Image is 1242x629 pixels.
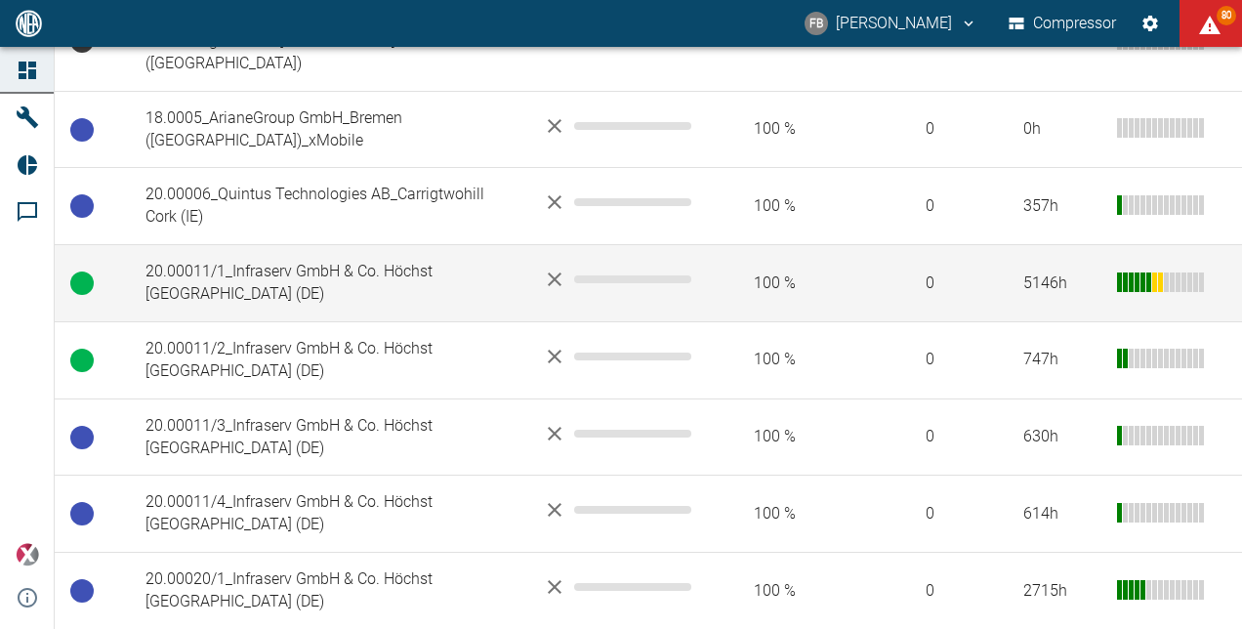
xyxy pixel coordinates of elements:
[130,476,527,553] td: 20.00011/4_Infraserv GmbH & Co. Höchst [GEOGRAPHIC_DATA] (DE)
[543,575,691,599] div: No data
[723,426,863,448] span: 100 %
[543,422,691,445] div: No data
[1023,503,1101,525] div: 614 h
[1023,349,1101,371] div: 747 h
[894,273,992,295] span: 0
[70,426,94,449] span: Betriebsbereit
[894,349,992,371] span: 0
[723,118,863,141] span: 100 %
[130,321,527,398] td: 20.00011/2_Infraserv GmbH & Co. Höchst [GEOGRAPHIC_DATA] (DE)
[1023,426,1101,448] div: 630 h
[723,273,863,295] span: 100 %
[70,502,94,525] span: Betriebsbereit
[70,118,94,142] span: Betriebsbereit
[894,118,992,141] span: 0
[1005,6,1121,41] button: Compressor
[543,114,691,138] div: No data
[130,91,527,168] td: 18.0005_ArianeGroup GmbH_Bremen ([GEOGRAPHIC_DATA])_xMobile
[543,190,691,214] div: No data
[894,426,992,448] span: 0
[130,245,527,322] td: 20.00011/1_Infraserv GmbH & Co. Höchst [GEOGRAPHIC_DATA] (DE)
[543,268,691,291] div: No data
[723,195,863,218] span: 100 %
[130,168,527,245] td: 20.00006_Quintus Technologies AB_Carrigtwohill Cork (IE)
[543,345,691,368] div: No data
[802,6,980,41] button: florian.bocionek@neuman-esser.com
[543,498,691,522] div: No data
[723,580,863,603] span: 100 %
[1023,273,1101,295] div: 5146 h
[1023,580,1101,603] div: 2715 h
[1133,6,1168,41] button: Einstellungen
[70,272,94,295] span: Betrieb
[16,543,39,566] img: Xplore Logo
[723,349,863,371] span: 100 %
[1023,118,1101,141] div: 0 h
[894,580,992,603] span: 0
[70,349,94,372] span: Betrieb
[70,579,94,603] span: Betriebsbereit
[130,398,527,476] td: 20.00011/3_Infraserv GmbH & Co. Höchst [GEOGRAPHIC_DATA] (DE)
[805,12,828,35] div: FB
[70,194,94,218] span: Betriebsbereit
[1217,6,1236,25] span: 80
[894,195,992,218] span: 0
[1023,195,1101,218] div: 357 h
[14,10,44,36] img: logo
[723,503,863,525] span: 100 %
[894,503,992,525] span: 0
